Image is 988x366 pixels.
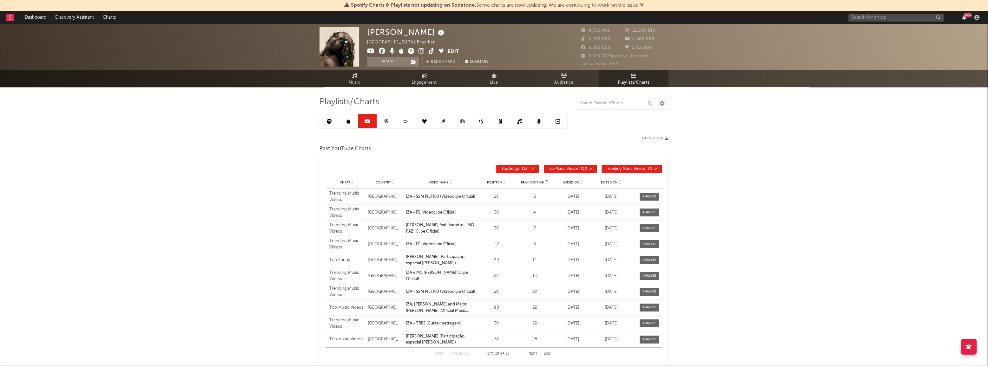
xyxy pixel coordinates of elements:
span: Jump Score: 55.1 [581,62,618,66]
div: [DATE] [555,225,590,232]
a: Dashboard [20,11,51,24]
a: IZA e MC [PERSON_NAME] (Clipe Oficial) [406,270,476,282]
div: 28 [479,194,514,200]
span: ( 17 ) [548,167,587,171]
div: [GEOGRAPHIC_DATA] [367,257,402,263]
span: Video Name [429,181,449,184]
button: Top Songs(12) [496,165,539,173]
span: of [500,352,504,355]
span: Trending Music Videos [606,167,645,171]
a: [PERSON_NAME] feat. Ivandro - MÓ PAZ (Clipe Oficial) [406,222,476,234]
span: Playlists/Charts [618,79,649,87]
button: Previous [451,352,468,356]
button: Trending Music Videos(7) [602,165,662,173]
span: Engagement [412,79,437,87]
span: Dismiss [640,3,644,8]
a: IZA - TRÊS (Curta-metragem) [406,320,476,327]
span: Benchmark [431,58,455,66]
div: [DATE] [594,289,629,295]
span: Past YouTube Charts [319,145,371,153]
div: [GEOGRAPHIC_DATA] [367,320,402,327]
div: Trending Music Videos [329,317,364,330]
div: 29 [479,273,514,279]
span: Top Songs [501,167,519,171]
div: 30 [479,225,514,232]
div: [DATE] [555,320,590,327]
a: Engagement [389,70,459,87]
div: Trending Music Videos [329,190,364,203]
div: Top Music Videos [329,336,364,343]
div: [GEOGRAPHIC_DATA] [367,336,402,343]
a: [PERSON_NAME] (Participação especial [PERSON_NAME]) [406,254,476,266]
a: [PERSON_NAME] (Participação especial [PERSON_NAME]) [406,333,476,346]
button: First [436,352,445,356]
button: Last [544,352,552,356]
button: Top Music Videos(17) [544,165,597,173]
div: [DATE] [555,273,590,279]
div: [GEOGRAPHIC_DATA] [367,289,402,295]
div: [DATE] [555,289,590,295]
span: 5.200.000 [581,37,610,41]
input: Search for artists [848,14,944,22]
span: 4.753.942 [581,29,610,33]
div: 22 [517,320,552,327]
a: Audience [529,70,599,87]
div: [DATE] [594,209,629,216]
span: Top Music Videos [548,167,578,171]
div: [DATE] [555,194,590,200]
span: Live [490,79,498,87]
button: Summary [462,57,492,67]
div: [DATE] [594,336,629,343]
a: Discovery Assistant [51,11,98,24]
div: 18 [517,273,552,279]
div: [DATE] [594,305,629,311]
div: 14 [517,257,552,263]
div: [GEOGRAPHIC_DATA] [367,273,402,279]
span: Playlists/Charts [319,98,379,106]
a: IZA - FÉ (Videoclipe Oficial) [406,241,476,247]
div: [DATE] [594,320,629,327]
div: [DATE] [555,209,590,216]
div: IZA - FÉ (Videoclipe Oficial) [406,209,476,216]
span: Summary [470,60,489,64]
div: [GEOGRAPHIC_DATA] | Brazilian [367,39,443,46]
span: 1.716.196 [625,46,652,50]
div: 27 [479,241,514,247]
div: [DATE] [594,194,629,200]
span: Added On [563,181,579,184]
span: ( 12 ) [500,167,530,171]
div: 90 [479,305,514,311]
div: 22 [517,289,552,295]
a: IZA, [PERSON_NAME] and Major [PERSON_NAME] (Official Music Video) [406,301,476,314]
button: Export CSV [642,137,669,140]
a: Live [459,70,529,87]
button: Track [367,57,407,67]
a: Charts [98,11,120,24]
div: 30 [479,320,514,327]
button: Edit [448,48,459,56]
a: Benchmark [422,57,459,67]
div: [DATE] [594,273,629,279]
div: 28 [517,336,552,343]
div: [GEOGRAPHIC_DATA] [367,305,402,311]
div: Trending Music Videos [329,286,364,298]
span: ( 7 ) [606,167,652,171]
span: Country [376,181,391,184]
a: Playlists/Charts [599,70,669,87]
div: 7 [517,225,552,232]
div: [PERSON_NAME] [367,27,446,37]
span: 21.534.810 [625,29,655,33]
div: 30 [479,209,514,216]
div: Trending Music Videos [329,222,364,234]
span: Exited On [601,181,617,184]
div: Trending Music Videos [329,270,364,282]
span: Chart [340,181,350,184]
span: : Some charts are now updating. We are continuing to work on the issue [351,3,638,8]
span: Peak Position [521,181,544,184]
div: IZA - SEM FILTRO (Videoclipe Oficial) [406,289,476,295]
